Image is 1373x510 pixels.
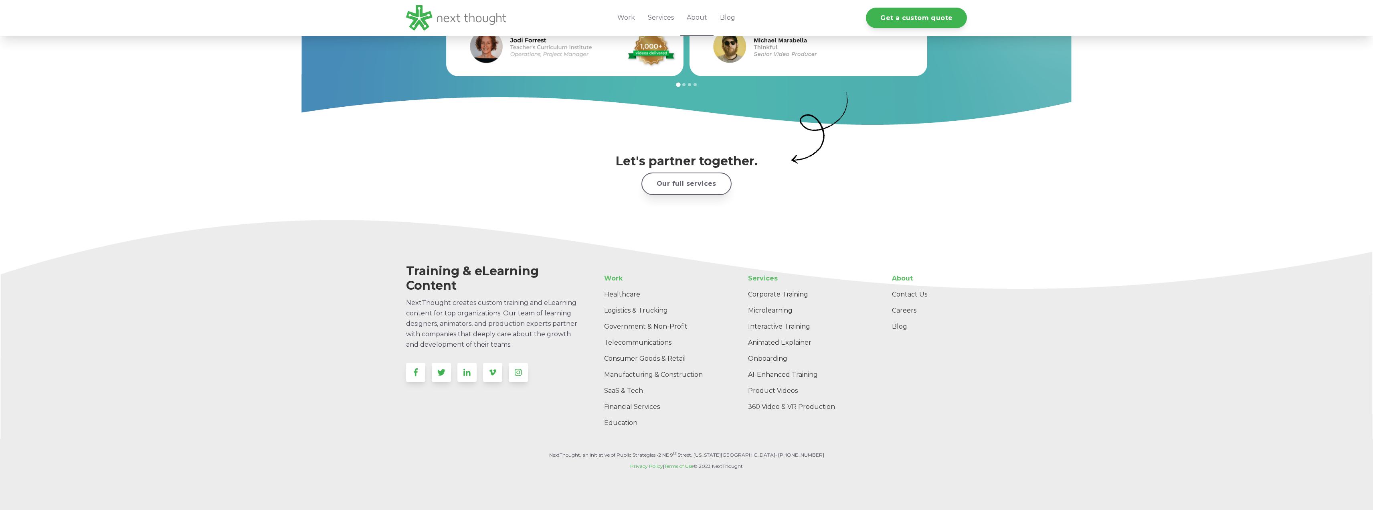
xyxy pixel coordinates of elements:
a: Work [598,270,718,286]
a: Onboarding [742,351,871,367]
a: Services [742,270,871,286]
a: Product Videos [742,383,871,399]
button: Go to page 3 [688,83,691,86]
a: Interactive Training [742,319,871,335]
p: | © 2023 NextThought [406,462,967,470]
a: AI-Enhanced Training [742,367,871,383]
a: Corporate Training [742,286,871,303]
span: Street, [US_STATE][GEOGRAPHIC_DATA] [677,452,775,458]
span: Training & eLearning Content [406,264,539,293]
a: Government & Non-Profit [598,319,718,335]
img: LG - NextThought Logo [406,5,506,30]
a: Get a custom quote [866,8,967,28]
button: Go to page 1 [676,83,680,87]
div: Navigation Menu [598,270,689,431]
a: Consumer Goods & Retail [598,351,718,367]
a: Careers [886,303,967,319]
img: Artboard 16 [790,87,850,167]
div: Select a slide to show [672,81,701,87]
a: Terms of Use [664,463,693,469]
a: Our full services [641,173,732,195]
a: Telecommunications [598,335,718,351]
a: Financial Services [598,399,718,415]
a: Privacy Policy [630,463,663,469]
a: Logistics & Trucking [598,303,718,319]
div: Navigation Menu [742,270,871,415]
p: NextThought, an Initiative of Public Strategies • • [PHONE_NUMBER] [406,451,967,459]
a: Manufacturing & Construction [598,367,718,383]
a: About [886,270,967,286]
button: Go to page 4 [694,83,697,86]
span: NextThought creates custom training and eLearning content for top organizations. Our team of lear... [406,299,577,348]
sup: th [673,451,677,455]
a: Contact Us [886,286,967,303]
div: Navigation Menu [886,270,967,335]
a: Blog [886,319,967,335]
a: Education [598,415,718,431]
a: Healthcare [598,286,718,303]
a: 360 Video & VR Production [742,399,871,415]
a: SaaS & Tech [598,383,718,399]
a: Animated Explainer [742,335,871,351]
a: Microlearning [742,303,871,319]
button: Go to page 2 [682,83,685,86]
span: 2 NE 9 [658,452,673,458]
h3: Let's partner together. [546,154,827,169]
